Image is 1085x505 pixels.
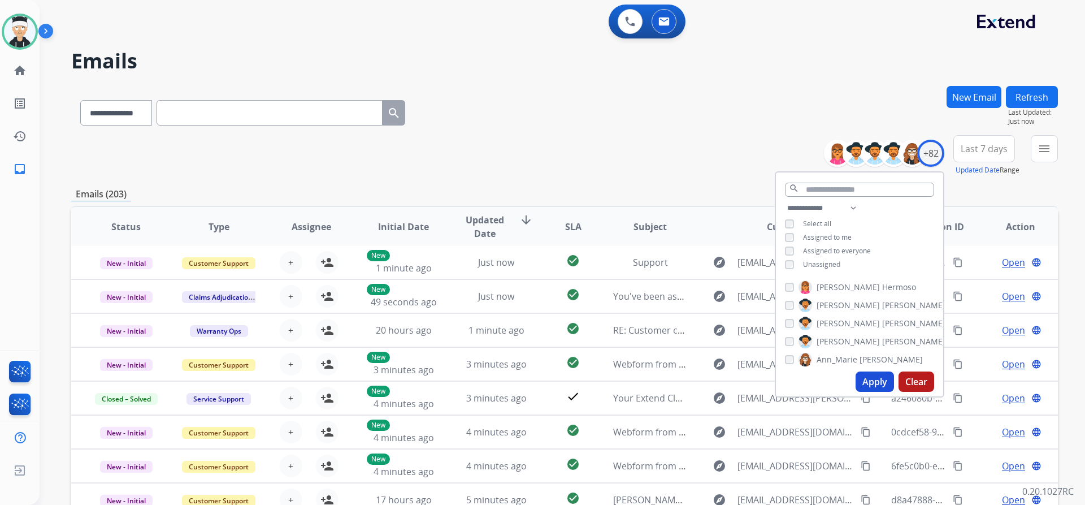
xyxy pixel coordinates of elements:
[288,425,293,439] span: +
[280,285,302,308] button: +
[713,391,726,405] mat-icon: explore
[320,256,334,269] mat-icon: person_add
[737,459,854,473] span: [EMAIL_ADDRESS][DOMAIN_NAME]
[1031,291,1041,301] mat-icon: language
[953,495,963,505] mat-icon: content_copy
[803,246,871,256] span: Assigned to everyone
[182,359,255,371] span: Customer Support
[320,425,334,439] mat-icon: person_add
[1031,325,1041,335] mat-icon: language
[767,220,811,234] span: Customer
[737,391,854,405] span: [EMAIL_ADDRESS][PERSON_NAME][DOMAIN_NAME]
[190,325,248,337] span: Warranty Ops
[713,290,726,303] mat-icon: explore
[182,257,255,269] span: Customer Support
[100,359,153,371] span: New - Initial
[320,459,334,473] mat-icon: person_add
[376,324,432,336] span: 20 hours ago
[288,323,293,337] span: +
[861,427,871,437] mat-icon: content_copy
[713,425,726,439] mat-icon: explore
[13,97,27,110] mat-icon: list_alt
[953,427,963,437] mat-icon: content_copy
[947,86,1001,108] button: New Email
[100,461,153,473] span: New - Initial
[566,424,580,437] mat-icon: check_circle
[737,323,854,337] span: [EMAIL_ADDRESS][DOMAIN_NAME]
[100,427,153,439] span: New - Initial
[1031,359,1041,369] mat-icon: language
[280,455,302,477] button: +
[1031,257,1041,267] mat-icon: language
[737,357,854,371] span: [EMAIL_ADDRESS][DOMAIN_NAME]
[1022,485,1074,498] p: 0.20.1027RC
[280,251,302,274] button: +
[861,393,871,403] mat-icon: content_copy
[519,213,533,227] mat-icon: arrow_downward
[953,461,963,471] mat-icon: content_copy
[466,460,527,472] span: 4 minutes ago
[965,207,1058,247] th: Action
[953,291,963,301] mat-icon: content_copy
[917,140,944,167] div: +82
[633,220,667,234] span: Subject
[100,325,153,337] span: New - Initial
[953,359,963,369] mat-icon: content_copy
[95,393,158,405] span: Closed – Solved
[376,262,432,274] span: 1 minute ago
[374,398,434,410] span: 4 minutes ago
[891,426,1061,438] span: 0cdcef58-9bfc-409b-a446-16e3628a1383
[320,357,334,371] mat-icon: person_add
[367,284,390,295] p: New
[1002,323,1025,337] span: Open
[953,393,963,403] mat-icon: content_copy
[288,256,293,269] span: +
[713,459,726,473] mat-icon: explore
[367,352,390,363] p: New
[803,232,852,242] span: Assigned to me
[613,426,869,438] span: Webform from [EMAIL_ADDRESS][DOMAIN_NAME] on [DATE]
[860,354,923,365] span: [PERSON_NAME]
[320,391,334,405] mat-icon: person_add
[956,165,1019,175] span: Range
[387,106,401,120] mat-icon: search
[891,392,1066,404] span: a246080b-1911-40e6-95ce-23da32a3380b
[1002,290,1025,303] span: Open
[566,254,580,267] mat-icon: check_circle
[737,425,854,439] span: [EMAIL_ADDRESS][DOMAIN_NAME]
[182,291,259,303] span: Claims Adjudication
[1008,117,1058,126] span: Just now
[953,325,963,335] mat-icon: content_copy
[71,187,131,201] p: Emails (203)
[280,319,302,342] button: +
[613,290,969,303] span: You've been assigned a new service order: 676547ca-8b26-4bcb-a499-79f2e6d36366
[803,219,831,228] span: Select all
[961,146,1008,151] span: Last 7 days
[466,358,527,370] span: 3 minutes ago
[803,260,840,269] span: Unassigned
[468,324,524,336] span: 1 minute ago
[956,166,1000,175] button: Updated Date
[613,392,691,404] span: Your Extend Claim
[817,282,880,293] span: [PERSON_NAME]
[882,300,945,311] span: [PERSON_NAME]
[817,354,857,365] span: Ann_Marie
[566,390,580,403] mat-icon: check
[288,391,293,405] span: +
[737,256,854,269] span: [EMAIL_ADDRESS][PERSON_NAME][DOMAIN_NAME]
[280,387,302,409] button: +
[613,460,869,472] span: Webform from [EMAIL_ADDRESS][DOMAIN_NAME] on [DATE]
[566,491,580,505] mat-icon: check_circle
[1031,393,1041,403] mat-icon: language
[713,323,726,337] mat-icon: explore
[367,250,390,261] p: New
[861,461,871,471] mat-icon: content_copy
[182,461,255,473] span: Customer Support
[891,460,1060,472] span: 6fe5c0b0-e13f-4543-ba8f-3c3d41b50b12
[367,420,390,431] p: New
[899,372,934,392] button: Clear
[1008,108,1058,117] span: Last Updated:
[1002,459,1025,473] span: Open
[1002,256,1025,269] span: Open
[288,290,293,303] span: +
